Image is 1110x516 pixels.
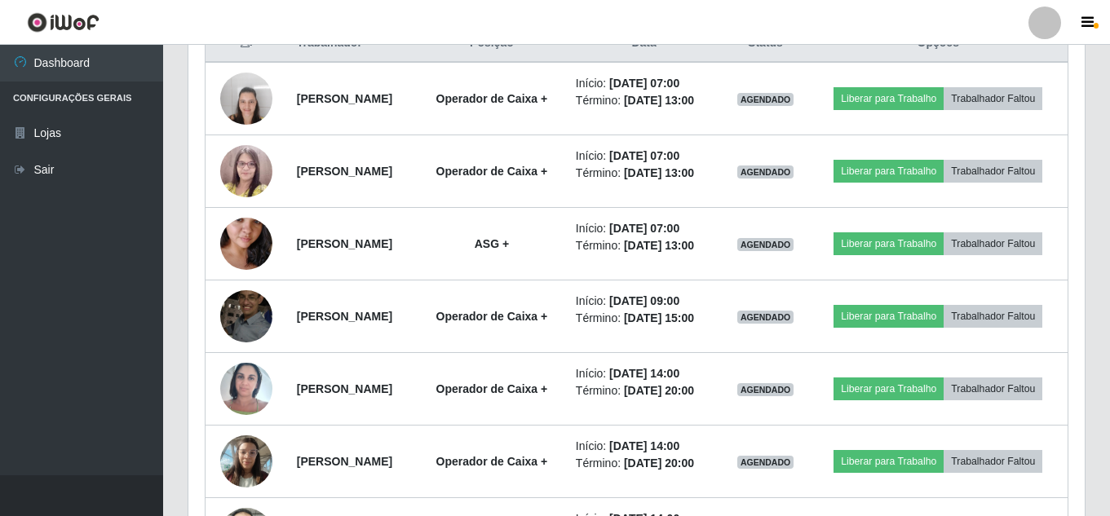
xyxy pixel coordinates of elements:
[737,238,794,251] span: AGENDADO
[624,166,694,179] time: [DATE] 13:00
[475,237,509,250] strong: ASG +
[834,160,944,183] button: Liberar para Trabalho
[834,305,944,328] button: Liberar para Trabalho
[609,439,679,452] time: [DATE] 14:00
[576,220,713,237] li: Início:
[576,438,713,455] li: Início:
[737,383,794,396] span: AGENDADO
[220,426,272,496] img: 1735410099606.jpeg
[576,165,713,182] li: Término:
[737,165,794,179] span: AGENDADO
[834,87,944,110] button: Liberar para Trabalho
[220,135,272,206] img: 1709723362610.jpeg
[944,232,1042,255] button: Trabalhador Faltou
[297,165,392,178] strong: [PERSON_NAME]
[609,294,679,307] time: [DATE] 09:00
[609,367,679,380] time: [DATE] 14:00
[576,75,713,92] li: Início:
[297,310,392,323] strong: [PERSON_NAME]
[576,365,713,382] li: Início:
[436,165,548,178] strong: Operador de Caixa +
[576,455,713,472] li: Término:
[737,93,794,106] span: AGENDADO
[944,305,1042,328] button: Trabalhador Faltou
[576,148,713,165] li: Início:
[27,12,100,33] img: CoreUI Logo
[220,354,272,423] img: 1705690307767.jpeg
[436,310,548,323] strong: Operador de Caixa +
[576,92,713,109] li: Término:
[220,64,272,133] img: 1655230904853.jpeg
[436,455,548,468] strong: Operador de Caixa +
[624,94,694,107] time: [DATE] 13:00
[609,222,679,235] time: [DATE] 07:00
[576,237,713,254] li: Término:
[737,456,794,469] span: AGENDADO
[624,311,694,324] time: [DATE] 15:00
[576,293,713,310] li: Início:
[297,237,392,250] strong: [PERSON_NAME]
[944,87,1042,110] button: Trabalhador Faltou
[834,377,944,400] button: Liberar para Trabalho
[220,281,272,351] img: 1655477118165.jpeg
[944,160,1042,183] button: Trabalhador Faltou
[576,382,713,399] li: Término:
[737,311,794,324] span: AGENDADO
[624,239,694,252] time: [DATE] 13:00
[609,77,679,90] time: [DATE] 07:00
[436,92,548,105] strong: Operador de Caixa +
[944,377,1042,400] button: Trabalhador Faltou
[576,310,713,327] li: Término:
[609,149,679,162] time: [DATE] 07:00
[834,450,944,473] button: Liberar para Trabalho
[297,455,392,468] strong: [PERSON_NAME]
[624,384,694,397] time: [DATE] 20:00
[436,382,548,395] strong: Operador de Caixa +
[297,92,392,105] strong: [PERSON_NAME]
[220,197,272,290] img: 1754052582664.jpeg
[297,382,392,395] strong: [PERSON_NAME]
[624,456,694,470] time: [DATE] 20:00
[944,450,1042,473] button: Trabalhador Faltou
[834,232,944,255] button: Liberar para Trabalho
